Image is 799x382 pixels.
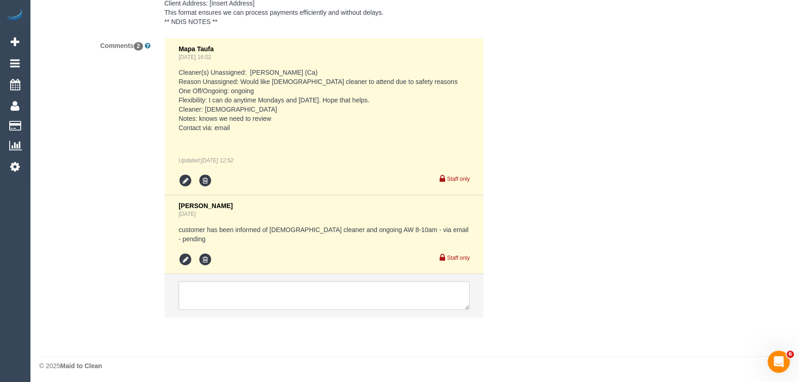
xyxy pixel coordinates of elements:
[179,45,214,53] span: Mapa Taufa
[179,54,211,60] a: [DATE] 16:02
[179,68,470,132] pre: Cleaner(s) Unassigned: [PERSON_NAME] (Ca) Reason Unassigned: Would like [DEMOGRAPHIC_DATA] cleane...
[32,38,157,50] label: Comments
[179,157,233,164] em: Updated:
[6,9,24,22] img: Automaid Logo
[787,351,794,358] span: 6
[447,255,470,261] small: Staff only
[179,225,470,244] pre: customer has been informed of [DEMOGRAPHIC_DATA] cleaner and ongoing AW 8-10am - via email - pending
[201,157,233,164] span: Oct 01, 2025 12:52
[39,361,790,370] div: © 2025
[134,42,143,50] span: 2
[179,202,233,209] span: [PERSON_NAME]
[447,176,470,182] small: Staff only
[768,351,790,373] iframe: Intercom live chat
[179,211,196,217] a: [DATE]
[60,362,102,370] strong: Maid to Clean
